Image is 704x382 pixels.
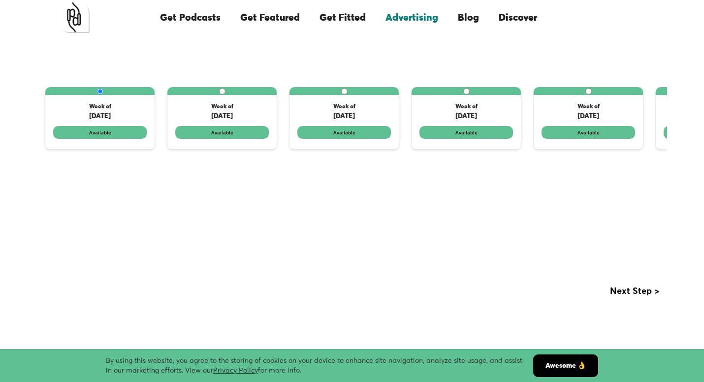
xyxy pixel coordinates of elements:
[150,1,230,34] a: Get Podcasts
[448,1,489,34] a: Blog
[213,367,258,374] a: Privacy Policy
[230,1,310,34] a: Get Featured
[533,354,598,377] a: Awesome 👌
[106,356,533,376] div: By using this website, you agree to the storing of cookies on your device to enhance site navigat...
[59,2,90,33] a: home
[489,1,547,34] a: Discover
[310,1,376,34] a: Get Fitted
[376,1,448,34] a: Advertising
[610,286,667,312] div: next slide
[610,286,659,296] div: Next Step >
